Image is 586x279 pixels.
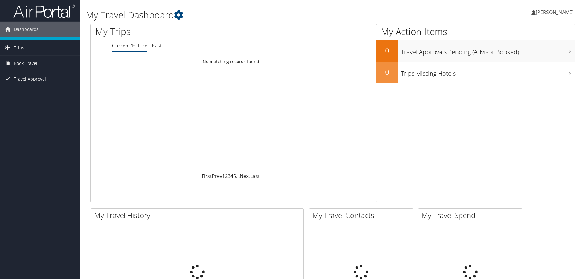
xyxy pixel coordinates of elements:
a: 5 [233,173,236,179]
h2: 0 [376,45,398,56]
a: 1 [222,173,225,179]
span: Dashboards [14,22,39,37]
span: [PERSON_NAME] [536,9,574,16]
img: airportal-logo.png [13,4,75,18]
a: Next [240,173,250,179]
span: Travel Approval [14,71,46,87]
span: Book Travel [14,56,37,71]
h2: 0 [376,67,398,77]
a: Last [250,173,260,179]
a: 4 [230,173,233,179]
a: Current/Future [112,42,147,49]
a: First [202,173,212,179]
h1: My Trips [95,25,250,38]
span: Trips [14,40,24,55]
h1: My Travel Dashboard [86,9,415,21]
a: 0Trips Missing Hotels [376,62,575,83]
h2: My Travel Contacts [312,210,413,221]
h1: My Action Items [376,25,575,38]
span: … [236,173,240,179]
a: 3 [228,173,230,179]
h2: My Travel Spend [421,210,522,221]
h3: Travel Approvals Pending (Advisor Booked) [401,45,575,56]
a: Prev [212,173,222,179]
h2: My Travel History [94,210,303,221]
a: 0Travel Approvals Pending (Advisor Booked) [376,40,575,62]
h3: Trips Missing Hotels [401,66,575,78]
a: [PERSON_NAME] [531,3,580,21]
a: Past [152,42,162,49]
td: No matching records found [91,56,371,67]
a: 2 [225,173,228,179]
